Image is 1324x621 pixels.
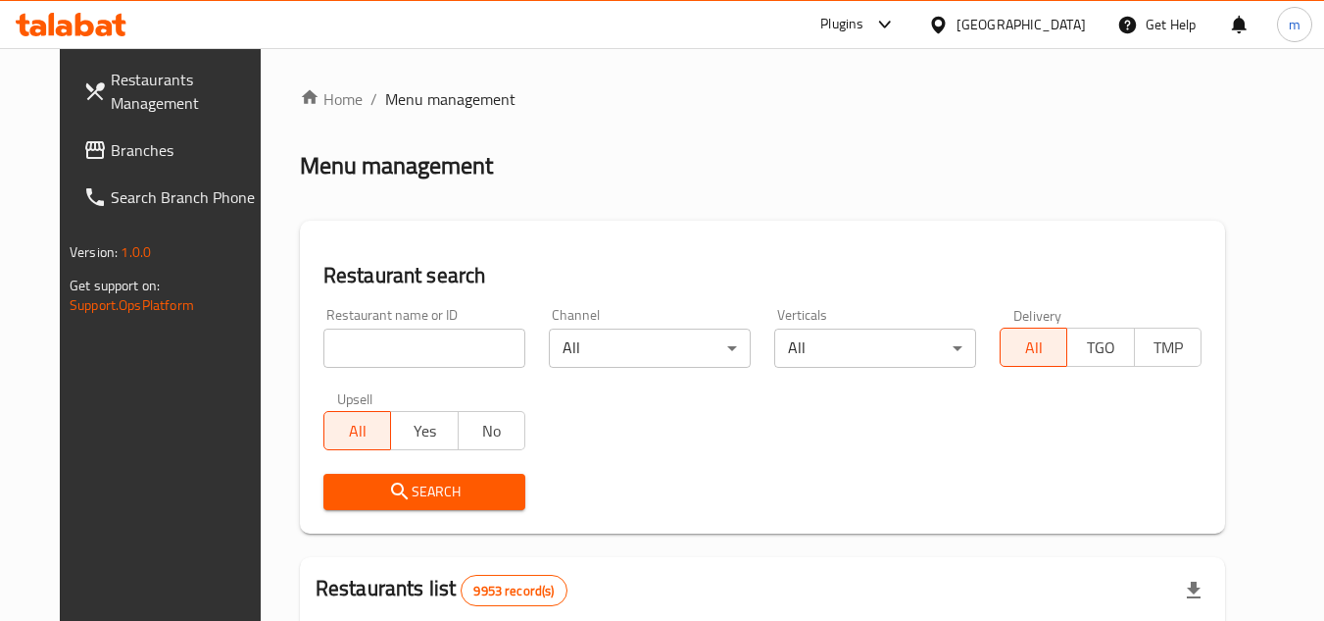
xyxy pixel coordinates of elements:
span: Restaurants Management [111,68,266,115]
a: Restaurants Management [68,56,281,127]
span: TMP [1143,334,1194,362]
span: All [1008,334,1059,362]
span: All [332,417,383,445]
span: Search [339,480,510,504]
button: Search [323,474,525,510]
span: Get support on: [70,273,160,298]
span: Yes [399,417,450,445]
a: Branches [68,127,281,174]
div: All [549,329,751,368]
span: 9953 record(s) [462,582,565,600]
h2: Restaurant search [323,261,1201,290]
h2: Menu management [300,150,493,181]
span: m [1289,14,1300,35]
span: Search Branch Phone [111,185,266,209]
span: Branches [111,138,266,162]
span: No [466,417,517,445]
span: TGO [1075,334,1126,362]
button: TMP [1134,328,1201,367]
a: Support.OpsPlatform [70,292,194,318]
label: Upsell [337,391,373,405]
h2: Restaurants list [316,574,567,606]
span: Menu management [385,87,515,111]
span: 1.0.0 [121,239,151,265]
nav: breadcrumb [300,87,1225,111]
div: All [774,329,976,368]
button: All [1000,328,1067,367]
div: Plugins [820,13,863,36]
li: / [370,87,377,111]
button: Yes [390,411,458,450]
a: Home [300,87,363,111]
a: Search Branch Phone [68,174,281,221]
button: All [323,411,391,450]
input: Search for restaurant name or ID.. [323,329,525,368]
span: Version: [70,239,118,265]
button: No [458,411,525,450]
button: TGO [1066,328,1134,367]
div: [GEOGRAPHIC_DATA] [956,14,1086,35]
div: Total records count [461,575,566,606]
label: Delivery [1013,308,1062,322]
div: Export file [1170,567,1217,614]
